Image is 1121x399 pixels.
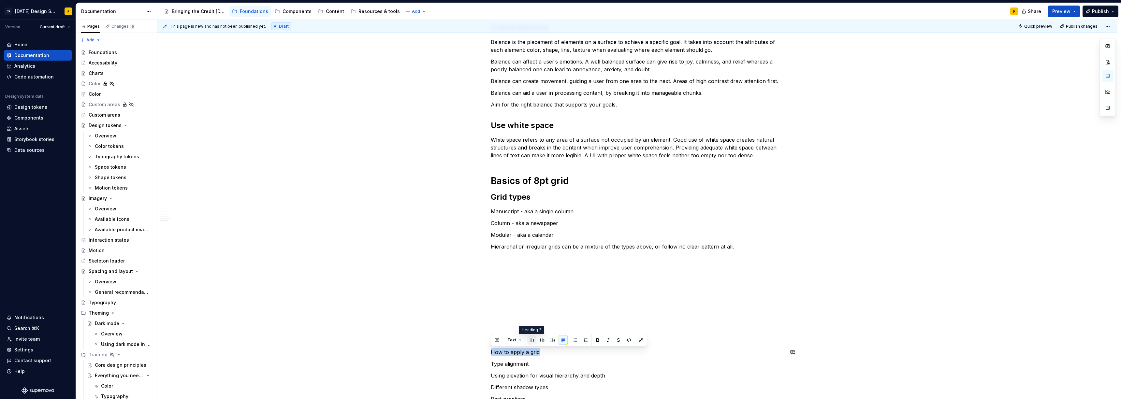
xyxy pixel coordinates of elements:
span: Publish [1092,8,1109,15]
p: Hierarchal or irregular grids can be a mixture of the types above, or follow no clear pattern at ... [491,243,784,250]
div: Changes [111,24,135,29]
p: Balance is the placement of elements on a surface to achieve a specific goal. It takes into accou... [491,38,784,54]
button: Preview [1048,6,1080,17]
a: Settings [4,345,72,355]
span: Draft [279,24,289,29]
div: Contact support [14,357,51,364]
a: Overview [84,131,154,141]
div: Code automation [14,74,54,80]
a: Core design principles [84,360,154,370]
p: Balance can create movement, guiding a user from one area to the next. Areas of high contrast dra... [491,77,784,85]
div: Data sources [14,147,45,153]
a: Motion tokens [84,183,154,193]
div: Color [101,383,113,389]
p: Column - aka a newspaper [491,219,784,227]
p: Balance can affect a user’s emotions. A well balanced surface can give rise to joy, calmness, and... [491,58,784,73]
div: Typography tokens [95,153,139,160]
p: Modular - aka a calendar [491,231,784,239]
a: Color tokens [84,141,154,151]
a: Typography tokens [84,151,154,162]
span: Add [412,9,420,14]
button: Add [404,7,428,16]
a: Documentation [4,50,72,61]
div: Theming [89,310,109,316]
div: Foundations [89,49,117,56]
span: 5 [130,24,135,29]
div: Available icons [95,216,129,222]
div: Space tokens [95,164,126,170]
a: Accessibility [78,58,154,68]
div: Dark mode [95,320,119,327]
div: Bringing the Credit [DATE] brand to life across products [172,8,226,15]
button: Share [1018,6,1045,17]
span: Add [86,37,95,43]
a: Design tokens [78,120,154,131]
div: Color tokens [95,143,124,150]
div: Training [78,349,154,360]
div: F [67,9,69,14]
button: Current draft [37,22,73,32]
div: Analytics [14,63,35,69]
p: Aim for the right balance that supports your goals. [491,101,784,108]
div: Accessibility [89,60,117,66]
a: Components [4,113,72,123]
a: Design tokens [4,102,72,112]
div: Home [14,41,27,48]
a: Overview [84,277,154,287]
a: Custom areas [78,99,154,110]
a: Foundations [229,6,271,17]
div: Color [89,80,101,87]
button: CK[DATE] Design SystemF [1,4,74,18]
div: Components [283,8,312,15]
span: Share [1028,8,1041,15]
div: Available product imagery [95,226,149,233]
div: Design system data [5,94,44,99]
div: CK [5,7,12,15]
a: Invite team [4,334,72,344]
span: Publish changes [1066,24,1098,29]
div: Overview [95,206,116,212]
div: Using dark mode in Figma [101,341,151,348]
div: Overview [95,278,116,285]
a: Color [78,89,154,99]
div: Everything you need to know [95,372,144,379]
a: Available icons [84,214,154,224]
div: Assets [14,125,30,132]
a: Dark mode [84,318,154,329]
button: Publish changes [1058,22,1100,31]
span: Current draft [40,24,65,30]
div: Pages [81,24,100,29]
span: Preview [1052,8,1070,15]
button: Quick preview [1016,22,1055,31]
span: Quick preview [1024,24,1052,29]
button: Notifications [4,312,72,323]
a: Motion [78,245,154,256]
a: Space tokens [84,162,154,172]
button: Search ⌘K [4,323,72,334]
div: Heading 2 [519,326,544,334]
div: Storybook stories [14,136,54,143]
span: This page is new and has not been published yet. [170,24,266,29]
div: Custom areas [89,101,120,108]
a: Charts [78,68,154,78]
div: Help [14,368,25,375]
a: Components [272,6,314,17]
div: Notifications [14,314,44,321]
div: Interaction states [89,237,129,243]
div: General recommendations [95,289,149,295]
button: Contact support [4,355,72,366]
div: Core design principles [95,362,146,368]
p: Using elevation for visual hierarchy and depth [491,372,784,379]
a: Content [315,6,347,17]
div: Settings [14,347,33,353]
button: Add [78,36,103,45]
div: [DATE] Design System [15,8,57,15]
p: Manuscript - aka a single column [491,207,784,215]
div: Invite team [14,336,40,342]
p: Balance can aid a user in processing content, by breaking it into manageable chunks. [491,89,784,97]
a: Code automation [4,72,72,82]
a: Imagery [78,193,154,204]
a: Overview [91,329,154,339]
div: Shape tokens [95,174,126,181]
div: Color [89,91,101,97]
